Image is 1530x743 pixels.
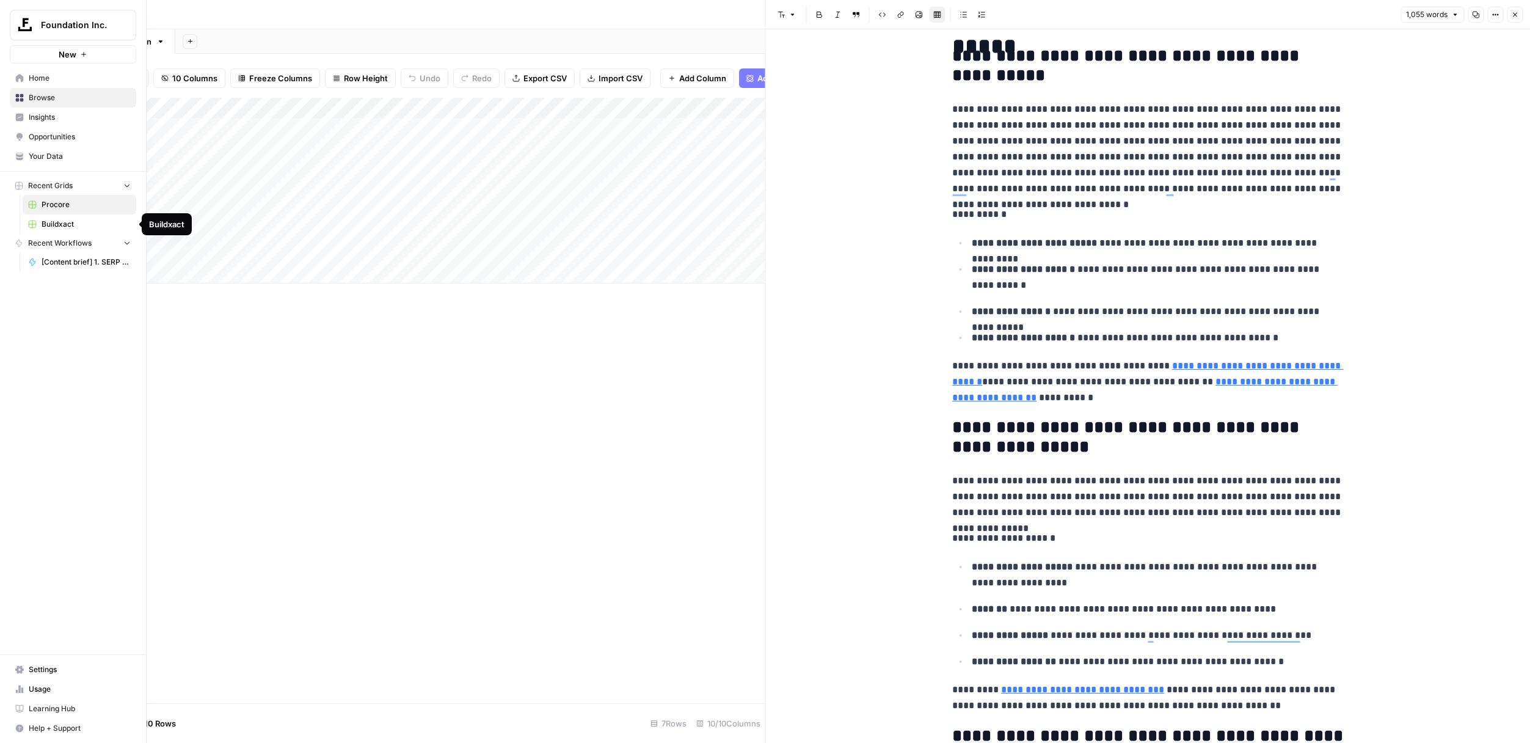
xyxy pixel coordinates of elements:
a: Procore [23,195,136,214]
button: Redo [453,68,500,88]
span: Learning Hub [29,703,131,714]
a: Browse [10,88,136,108]
span: Add Column [679,72,726,84]
button: Recent Workflows [10,234,136,252]
span: Buildxact [42,219,131,230]
span: 10 Columns [172,72,217,84]
a: [Content brief] 1. SERP Research [23,252,136,272]
a: Your Data [10,147,136,166]
button: 1,055 words [1401,7,1464,23]
span: Home [29,73,131,84]
button: Add Power Agent [739,68,842,88]
a: Insights [10,108,136,127]
span: Settings [29,664,131,675]
button: New [10,45,136,64]
button: 10 Columns [153,68,225,88]
span: Import CSV [599,72,643,84]
span: Your Data [29,151,131,162]
span: Browse [29,92,131,103]
button: Help + Support [10,719,136,738]
span: Recent Workflows [28,238,92,249]
a: Usage [10,679,136,699]
button: Import CSV [580,68,650,88]
span: Row Height [344,72,388,84]
div: 10/10 Columns [691,714,765,733]
span: Foundation Inc. [41,19,115,31]
span: Redo [472,72,492,84]
button: Export CSV [505,68,575,88]
button: Freeze Columns [230,68,320,88]
button: Recent Grids [10,177,136,195]
span: [Content brief] 1. SERP Research [42,257,131,268]
span: Add Power Agent [757,72,824,84]
span: 1,055 words [1406,9,1448,20]
span: Undo [420,72,440,84]
button: Add Column [660,68,734,88]
img: Foundation Inc. Logo [14,14,36,36]
a: Learning Hub [10,699,136,719]
div: 7 Rows [646,714,691,733]
span: Export CSV [523,72,567,84]
span: New [59,48,76,60]
a: Opportunities [10,127,136,147]
button: Row Height [325,68,396,88]
span: Freeze Columns [249,72,312,84]
span: Add 10 Rows [127,717,176,730]
span: Opportunities [29,131,131,142]
a: Home [10,68,136,88]
button: Workspace: Foundation Inc. [10,10,136,40]
div: Buildxact [149,218,184,230]
span: Insights [29,112,131,123]
span: Recent Grids [28,180,73,191]
span: Procore [42,199,131,210]
a: Buildxact [23,214,136,234]
button: Undo [401,68,448,88]
span: Help + Support [29,723,131,734]
span: Usage [29,684,131,695]
a: Settings [10,660,136,679]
